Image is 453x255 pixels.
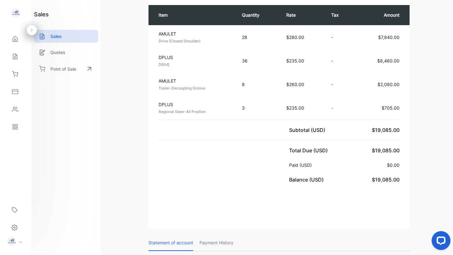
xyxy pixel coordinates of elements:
a: Point of Sale [34,62,98,76]
p: 28 [242,34,274,41]
p: 36 [242,57,274,64]
p: - [331,57,348,64]
p: Trailer-Decoupling Groove [159,85,231,91]
span: $19,085.00 [372,176,400,183]
p: Point of Sale [50,66,76,72]
p: - [331,34,348,41]
p: Tax [331,12,348,18]
a: Sales [34,30,98,43]
p: Item [159,12,229,18]
p: Quotes [50,49,65,56]
p: 8 [242,81,274,88]
span: $8,460.00 [377,58,400,63]
p: - [331,81,348,88]
p: Subtotal (USD) [289,126,328,134]
p: DRIVE [159,62,231,68]
span: $19,085.00 [372,127,400,133]
span: $235.00 [286,58,304,63]
p: Paid (USD) [289,162,314,168]
iframe: LiveChat chat widget [427,229,453,255]
p: Rate [286,12,319,18]
p: AMULET [159,78,231,84]
img: logo [11,8,20,18]
span: $235.00 [286,105,304,111]
p: Quantity [242,12,274,18]
span: $7,840.00 [378,35,400,40]
p: - [331,105,348,111]
span: $705.00 [382,105,400,111]
p: Statement of account [148,235,193,251]
h1: sales [34,10,49,19]
p: AMULET [159,30,231,37]
span: $0.00 [387,162,400,168]
p: 3 [242,105,274,111]
span: $280.00 [286,35,304,40]
p: Regional Steer-All Position [159,109,231,115]
p: Total Due (USD) [289,147,330,154]
span: $19,085.00 [372,147,400,154]
p: Amount [361,12,400,18]
p: Balance (USD) [289,176,326,183]
p: Sales [50,33,62,40]
span: $260.00 [286,82,304,87]
p: Payment History [199,235,233,251]
p: DPLUS [159,54,231,61]
a: Quotes [34,46,98,59]
p: Drive (Closed Shoulder) [159,38,231,44]
span: $2,080.00 [377,82,400,87]
img: profile [7,236,16,246]
p: DPLUS [159,101,231,108]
